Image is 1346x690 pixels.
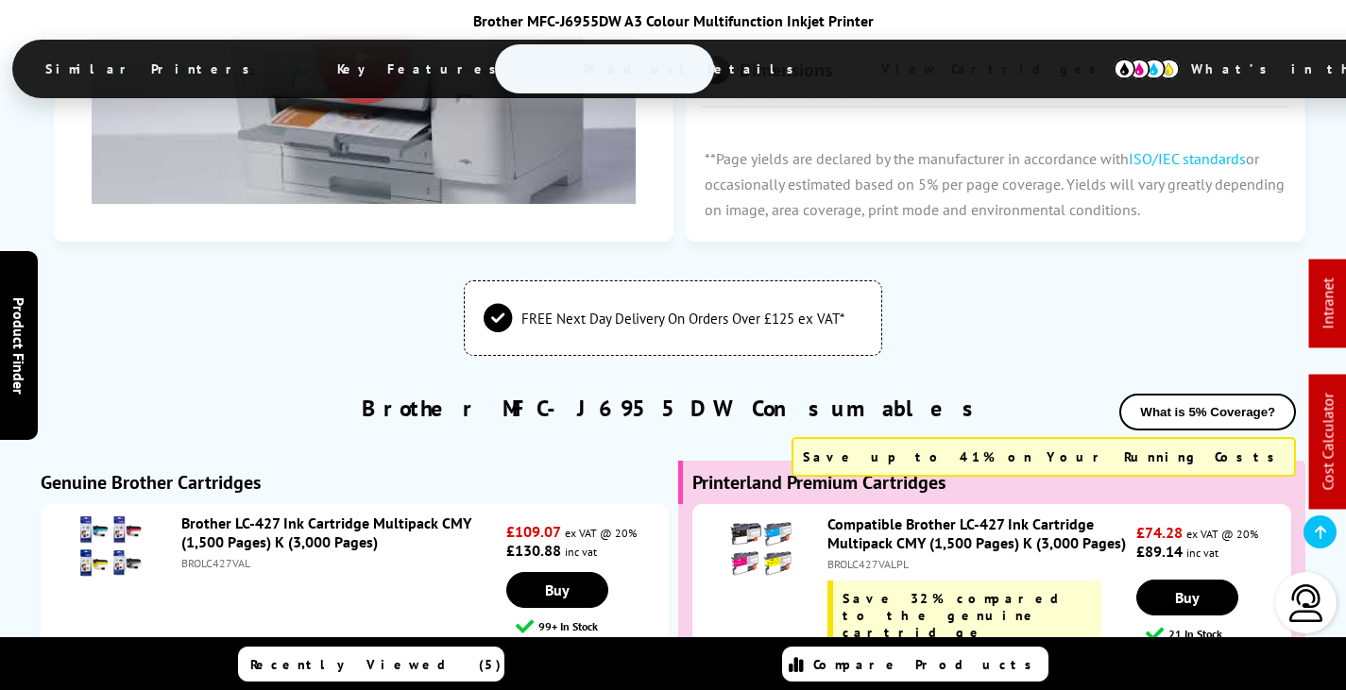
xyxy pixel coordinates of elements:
a: Cost Calculator [1319,394,1337,491]
div: Save up to 41% on Your Running Costs [792,437,1296,477]
span: Product Details [555,46,832,92]
a: Recently Viewed (5) [238,647,504,682]
a: Brother MFC-J6955DW Consumables [362,394,985,423]
a: Brother LC-427 Ink Cartridge Multipack CMY (1,500 Pages) K (3,000 Pages) [181,513,471,551]
span: ex VAT @ 20% [1186,527,1258,541]
b: Genuine Brother Cartridges [41,470,261,495]
button: What is 5% Coverage? [1119,394,1296,430]
strong: £130.88 [506,541,561,560]
a: Compatible Brother LC-427 Ink Cartridge Multipack CMY (1,500 Pages) K (3,000 Pages) [827,514,1126,552]
span: Product Finder [9,296,28,394]
span: Buy [1175,588,1200,607]
strong: £89.14 [1136,542,1183,561]
span: Key Features [309,46,535,92]
span: inc vat [1186,546,1218,560]
span: Recently Viewed (5) [250,656,502,673]
p: **Page yields are declared by the manufacturer in accordance with or occasionally estimated based... [686,127,1305,243]
span: Compare Products [813,656,1042,673]
span: FREE Next Day Delivery On Orders Over £125 ex VAT* [521,310,844,328]
a: Intranet [1319,278,1337,329]
img: user-headset-light.svg [1287,584,1325,622]
span: Save 32% compared to the genuine cartridge [843,590,1078,641]
span: Buy [545,581,570,599]
a: ISO/IEC standards [1129,149,1246,168]
div: BROLC427VALPL [827,557,1132,571]
img: cmyk-icon.svg [1114,59,1180,79]
div: BROLC427VAL [181,556,503,570]
div: Brother MFC-J6955DW A3 Colour Multifunction Inkjet Printer [12,11,1335,30]
img: Brother LC-427 Ink Cartridge Multipack CMY (1,500 Pages) K (3,000 Pages) [77,513,144,580]
strong: £109.07 [506,522,561,541]
span: View Cartridges [853,44,1142,93]
div: 21 In Stock [1146,625,1290,643]
img: Compatible Brother LC-427 Ink Cartridge Multipack CMY (1,500 Pages) K (3,000 Pages) [727,514,793,581]
span: ex VAT @ 20% [565,526,637,540]
a: Compare Products [782,647,1048,682]
strong: £74.28 [1136,523,1183,542]
span: Similar Printers [17,46,288,92]
div: 99+ In Stock [516,617,668,635]
span: inc vat [565,545,597,559]
b: Printerland Premium Cartridges [692,470,946,495]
